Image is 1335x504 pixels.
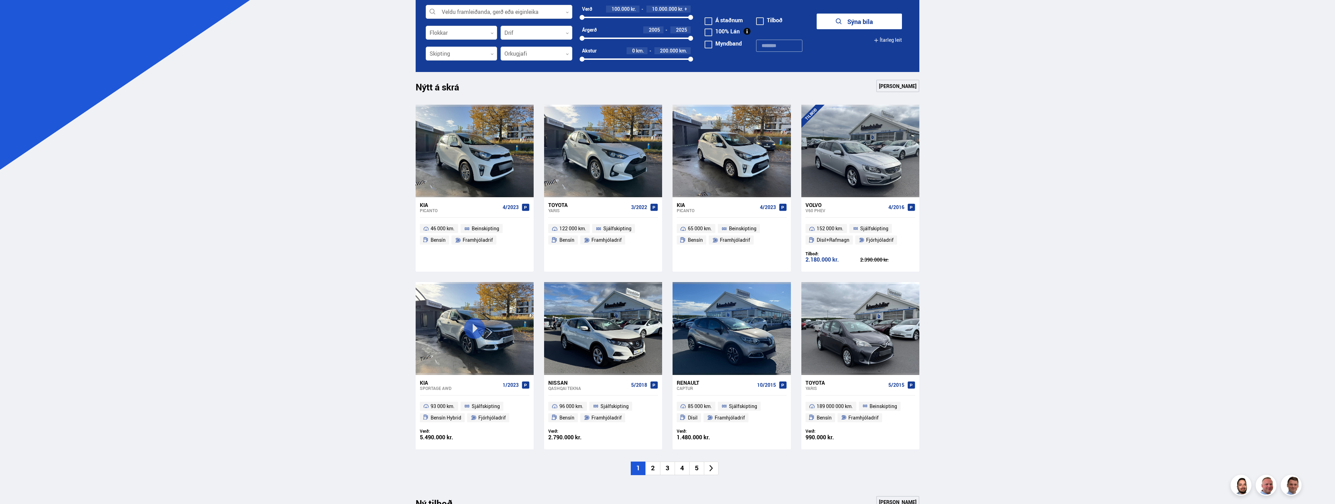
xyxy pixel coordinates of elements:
span: 93 000 km. [431,402,455,410]
div: Tilboð: [806,251,861,256]
span: Fjórhjóladrif [478,414,506,422]
li: 1 [631,462,645,475]
span: 0 [632,47,635,54]
span: Bensín Hybrid [431,414,461,422]
label: Tilboð [756,17,783,23]
span: Framhjóladrif [591,414,622,422]
a: Kia Picanto 4/2023 65 000 km. Beinskipting Bensín Framhjóladrif [673,197,791,272]
div: Volvo [806,202,886,208]
div: Picanto [420,208,500,213]
span: Dísil [688,414,698,422]
span: Bensín [431,236,446,244]
span: Framhjóladrif [848,414,879,422]
div: Árgerð [582,27,597,33]
div: Kia [420,202,500,208]
span: Sjálfskipting [860,224,888,233]
div: 1.480.000 kr. [677,434,732,440]
span: 200.000 [660,47,678,54]
span: 100.000 [612,6,630,12]
span: Beinskipting [729,224,756,233]
span: 46 000 km. [431,224,455,233]
span: Sjálfskipting [600,402,629,410]
div: V60 PHEV [806,208,886,213]
span: 2025 [676,26,687,33]
div: Toyota [548,202,628,208]
a: Toyota Yaris 3/2022 122 000 km. Sjálfskipting Bensín Framhjóladrif [544,197,662,272]
span: 1/2023 [503,382,519,388]
span: Beinskipting [472,224,499,233]
button: Opna LiveChat spjallviðmót [6,3,26,24]
span: + [684,6,687,12]
div: 5.490.000 kr. [420,434,475,440]
span: Framhjóladrif [591,236,622,244]
a: Renault Captur 10/2015 85 000 km. Sjálfskipting Dísil Framhjóladrif Verð: 1.480.000 kr. [673,375,791,449]
a: Nissan Qashqai TEKNA 5/2018 96 000 km. Sjálfskipting Bensín Framhjóladrif Verð: 2.790.000 kr. [544,375,662,449]
div: Verð: [806,429,861,434]
li: 3 [660,462,675,475]
span: 122 000 km. [559,224,586,233]
img: nhp88E3Fdnt1Opn2.png [1232,476,1252,497]
li: 4 [675,462,689,475]
div: Akstur [582,48,597,54]
h1: Nýtt á skrá [416,82,471,96]
span: Beinskipting [870,402,897,410]
span: Framhjóladrif [720,236,750,244]
a: Volvo V60 PHEV 4/2016 152 000 km. Sjálfskipting Dísil+Rafmagn Fjórhjóladrif Tilboð: 2.180.000 kr.... [801,197,919,272]
div: Verð: [420,429,475,434]
div: 2.790.000 kr. [548,434,603,440]
button: Sýna bíla [817,14,902,29]
div: Sportage AWD [420,386,500,391]
span: Fjórhjóladrif [866,236,894,244]
span: 65 000 km. [688,224,712,233]
span: kr. [678,6,683,12]
span: Bensín [559,414,574,422]
div: Verð: [548,429,603,434]
label: Myndband [705,41,742,46]
span: 2005 [649,26,660,33]
div: Kia [677,202,757,208]
div: Toyota [806,379,886,386]
span: 96 000 km. [559,402,583,410]
span: Sjálfskipting [603,224,631,233]
button: Ítarleg leit [874,32,902,48]
span: 10/2015 [757,382,776,388]
a: [PERSON_NAME] [876,80,919,92]
div: Kia [420,379,500,386]
span: 5/2018 [631,382,647,388]
div: Yaris [548,208,628,213]
div: Renault [677,379,754,386]
a: Toyota Yaris 5/2015 189 000 000 km. Beinskipting Bensín Framhjóladrif Verð: 990.000 kr. [801,375,919,449]
div: Verð [582,6,592,12]
span: 152 000 km. [817,224,843,233]
span: 4/2023 [760,205,776,210]
div: Picanto [677,208,757,213]
div: 990.000 kr. [806,434,861,440]
div: Nissan [548,379,628,386]
label: Á staðnum [705,17,743,23]
span: Bensín [559,236,574,244]
label: 100% Lán [705,29,740,34]
div: 2.180.000 kr. [806,257,861,263]
a: Kia Picanto 4/2023 46 000 km. Beinskipting Bensín Framhjóladrif [416,197,534,272]
li: 2 [645,462,660,475]
span: Sjálfskipting [729,402,757,410]
span: Dísil+Rafmagn [817,236,849,244]
span: km. [679,48,687,54]
img: siFngHWaQ9KaOqBr.png [1257,476,1278,497]
img: FbJEzSuNWCJXmdc-.webp [1282,476,1303,497]
span: km. [636,48,644,54]
span: Bensín [817,414,832,422]
div: Captur [677,386,754,391]
span: Framhjóladrif [715,414,745,422]
span: Sjálfskipting [472,402,500,410]
span: 189 000 000 km. [817,402,853,410]
span: 4/2016 [888,205,904,210]
span: 5/2015 [888,382,904,388]
div: 2.390.000 kr. [860,257,915,262]
span: 3/2022 [631,205,647,210]
span: 85 000 km. [688,402,712,410]
span: Bensín [688,236,703,244]
span: kr. [631,6,636,12]
span: 10.000.000 [652,6,677,12]
span: Framhjóladrif [463,236,493,244]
